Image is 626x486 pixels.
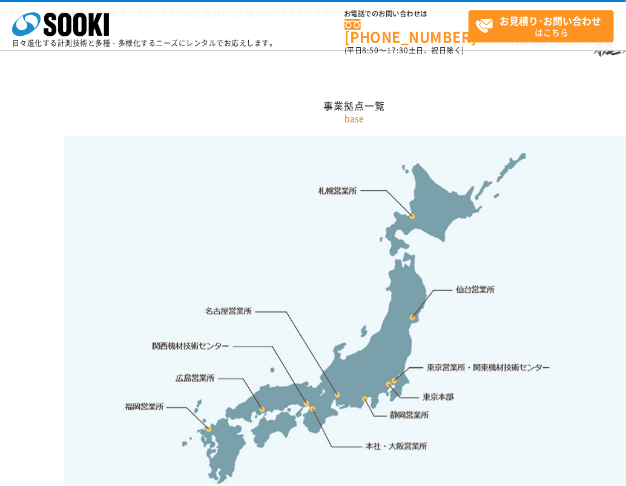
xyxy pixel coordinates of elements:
span: 8:50 [363,45,380,56]
span: 17:30 [387,45,409,56]
a: 静岡営業所 [390,409,429,421]
p: 日々進化する計測技術と多種・多様化するニーズにレンタルでお応えします。 [12,39,277,47]
a: お見積り･お問い合わせはこちら [469,10,614,42]
span: お電話でのお問い合わせは [344,10,469,18]
a: 広島営業所 [176,371,216,384]
a: 仙台営業所 [456,284,495,296]
strong: お見積り･お問い合わせ [500,13,602,28]
a: 福岡営業所 [125,401,164,413]
a: 東京本部 [423,391,455,404]
a: [PHONE_NUMBER] [344,19,469,44]
span: (平日 ～ 土日、祝日除く) [344,45,464,56]
a: 関西機材技術センター [153,340,229,352]
a: 名古屋営業所 [205,305,252,318]
span: はこちら [475,11,613,41]
a: 本社・大阪営業所 [364,440,428,452]
a: 東京営業所・関東機材技術センター [427,361,552,373]
a: 札幌営業所 [318,184,358,196]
